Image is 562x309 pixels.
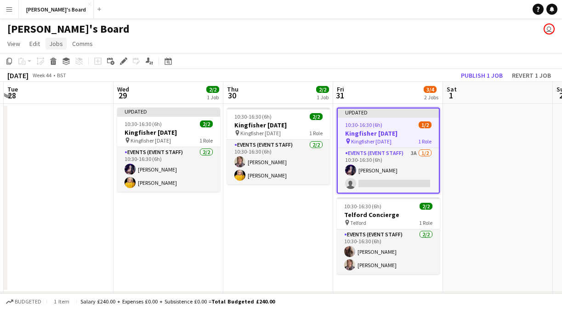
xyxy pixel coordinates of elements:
[207,94,219,101] div: 1 Job
[337,197,440,274] app-job-card: 10:30-16:30 (6h)2/2Telford Concierge Telford1 RoleEvents (Event Staff)2/210:30-16:30 (6h)[PERSON_...
[508,69,555,81] button: Revert 1 job
[544,23,555,34] app-user-avatar: Leanne Parker
[68,38,97,50] a: Comms
[45,38,67,50] a: Jobs
[418,138,431,145] span: 1 Role
[7,85,18,93] span: Tue
[72,40,93,48] span: Comms
[234,113,272,120] span: 10:30-16:30 (6h)
[310,113,323,120] span: 2/2
[419,219,432,226] span: 1 Role
[26,38,44,50] a: Edit
[51,298,73,305] span: 1 item
[424,94,438,101] div: 2 Jobs
[49,40,63,48] span: Jobs
[125,120,162,127] span: 10:30-16:30 (6h)
[227,85,238,93] span: Thu
[447,85,457,93] span: Sat
[335,90,344,101] span: 31
[200,120,213,127] span: 2/2
[57,72,66,79] div: BST
[338,129,439,137] h3: Kingfisher [DATE]
[4,38,24,50] a: View
[419,121,431,128] span: 1/2
[7,40,20,48] span: View
[350,219,366,226] span: Telford
[117,128,220,137] h3: Kingfisher [DATE]
[351,138,392,145] span: Kingfisher [DATE]
[5,297,43,307] button: Budgeted
[240,130,281,137] span: Kingfisher [DATE]
[227,121,330,129] h3: Kingfisher [DATE]
[457,69,506,81] button: Publish 1 job
[19,0,94,18] button: [PERSON_NAME]'s Board
[206,86,219,93] span: 2/2
[345,121,382,128] span: 10:30-16:30 (6h)
[7,71,28,80] div: [DATE]
[424,86,437,93] span: 3/4
[316,86,329,93] span: 2/2
[227,108,330,184] app-job-card: 10:30-16:30 (6h)2/2Kingfisher [DATE] Kingfisher [DATE]1 RoleEvents (Event Staff)2/210:30-16:30 (6...
[226,90,238,101] span: 30
[117,108,220,115] div: Updated
[420,203,432,210] span: 2/2
[117,85,129,93] span: Wed
[337,108,440,194] app-job-card: Updated10:30-16:30 (6h)1/2Kingfisher [DATE] Kingfisher [DATE]1 RoleEvents (Event Staff)3A1/210:30...
[131,137,171,144] span: Kingfisher [DATE]
[117,147,220,192] app-card-role: Events (Event Staff)2/210:30-16:30 (6h)[PERSON_NAME][PERSON_NAME]
[344,203,381,210] span: 10:30-16:30 (6h)
[338,148,439,193] app-card-role: Events (Event Staff)3A1/210:30-16:30 (6h)[PERSON_NAME]
[6,90,18,101] span: 28
[337,229,440,274] app-card-role: Events (Event Staff)2/210:30-16:30 (6h)[PERSON_NAME][PERSON_NAME]
[445,90,457,101] span: 1
[80,298,275,305] div: Salary £240.00 + Expenses £0.00 + Subsistence £0.00 =
[338,109,439,116] div: Updated
[337,211,440,219] h3: Telford Concierge
[7,22,130,36] h1: [PERSON_NAME]'s Board
[29,40,40,48] span: Edit
[211,298,275,305] span: Total Budgeted £240.00
[309,130,323,137] span: 1 Role
[337,85,344,93] span: Fri
[15,298,41,305] span: Budgeted
[30,72,53,79] span: Week 44
[227,140,330,184] app-card-role: Events (Event Staff)2/210:30-16:30 (6h)[PERSON_NAME][PERSON_NAME]
[199,137,213,144] span: 1 Role
[117,108,220,192] app-job-card: Updated10:30-16:30 (6h)2/2Kingfisher [DATE] Kingfisher [DATE]1 RoleEvents (Event Staff)2/210:30-1...
[116,90,129,101] span: 29
[317,94,329,101] div: 1 Job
